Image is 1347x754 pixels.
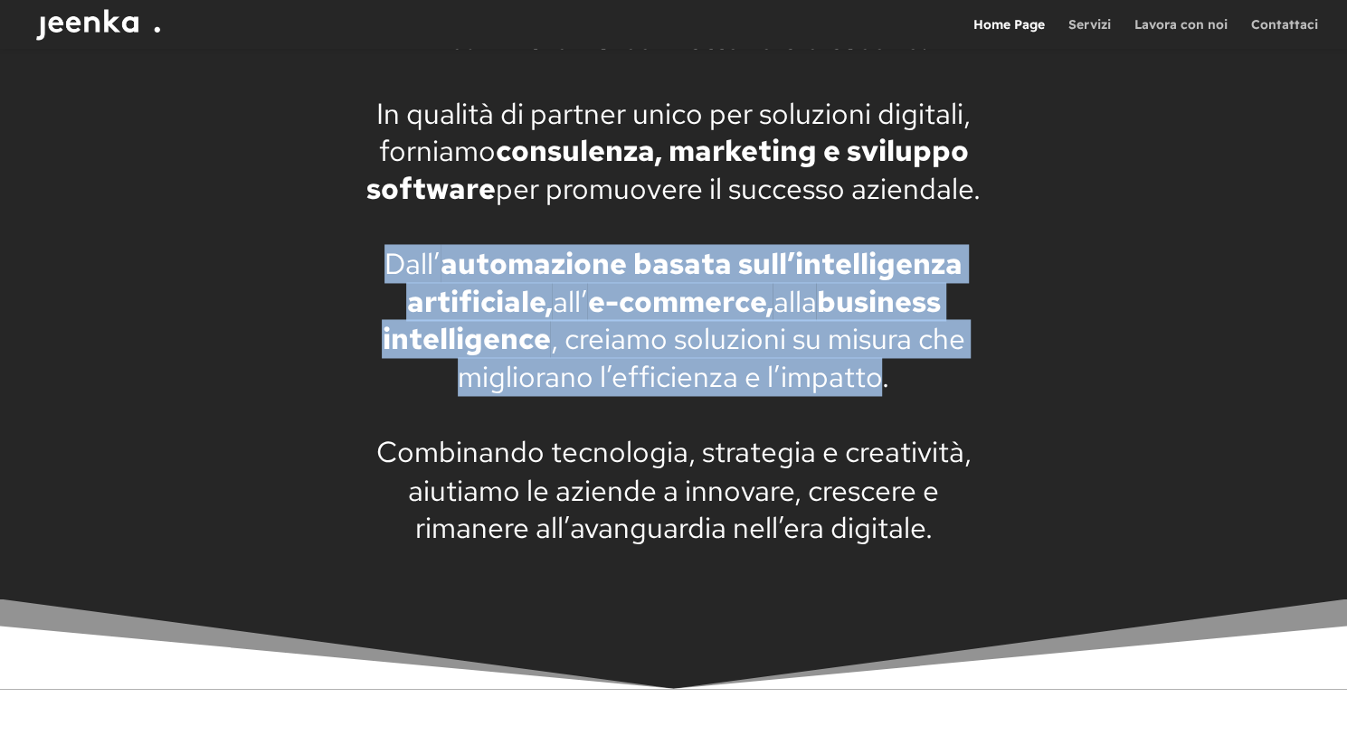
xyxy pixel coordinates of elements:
p: Dall’ all’ alla , creiamo soluzioni su misura che migliorano l’efficienza e l’impatto. [359,245,988,395]
a: Lavora con noi [1134,18,1228,49]
strong: e-commerce, [587,282,773,321]
a: Contattaci [1251,18,1318,49]
p: Combinando tecnologia, strategia e creatività, aiutiamo le aziende a innovare, crescere e rimaner... [359,433,988,546]
strong: automazione basata sull’intelligenza artificiale, [406,244,963,321]
p: In qualità di partner unico per soluzioni digitali, forniamo per promuovere il successo aziendale. [359,95,988,208]
strong: business intelligence [382,282,940,359]
a: Home Page [973,18,1045,49]
a: Servizi [1068,18,1111,49]
strong: consulenza, marketing e sviluppo software [366,131,969,208]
